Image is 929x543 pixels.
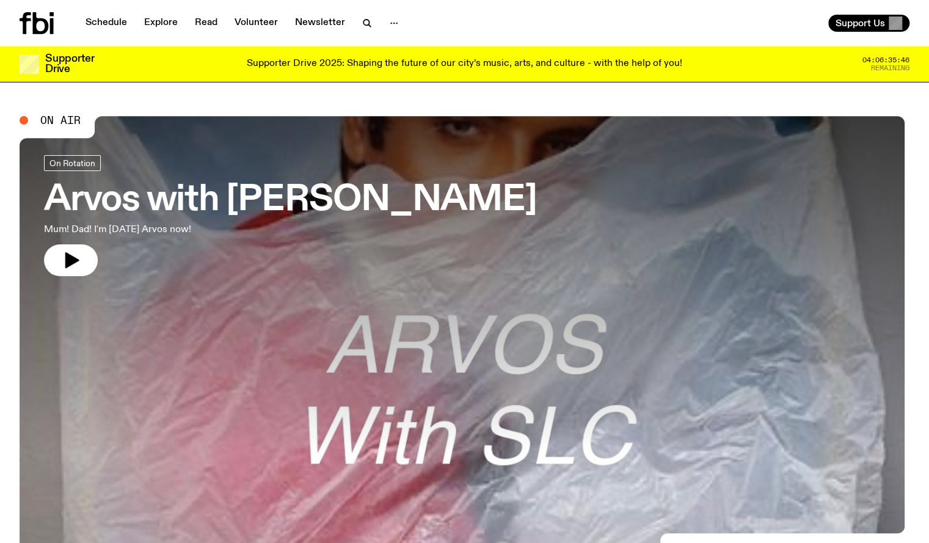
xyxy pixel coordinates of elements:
[44,222,357,237] p: Mum! Dad! I'm [DATE] Arvos now!
[40,115,81,126] span: On Air
[288,15,352,32] a: Newsletter
[227,15,285,32] a: Volunteer
[44,155,101,171] a: On Rotation
[44,155,536,276] a: Arvos with [PERSON_NAME]Mum! Dad! I'm [DATE] Arvos now!
[836,18,885,29] span: Support Us
[49,159,95,168] span: On Rotation
[862,57,909,64] span: 04:06:35:46
[188,15,225,32] a: Read
[137,15,185,32] a: Explore
[247,59,682,70] p: Supporter Drive 2025: Shaping the future of our city’s music, arts, and culture - with the help o...
[44,183,536,217] h3: Arvos with [PERSON_NAME]
[78,15,134,32] a: Schedule
[828,15,909,32] button: Support Us
[871,65,909,71] span: Remaining
[45,54,94,75] h3: Supporter Drive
